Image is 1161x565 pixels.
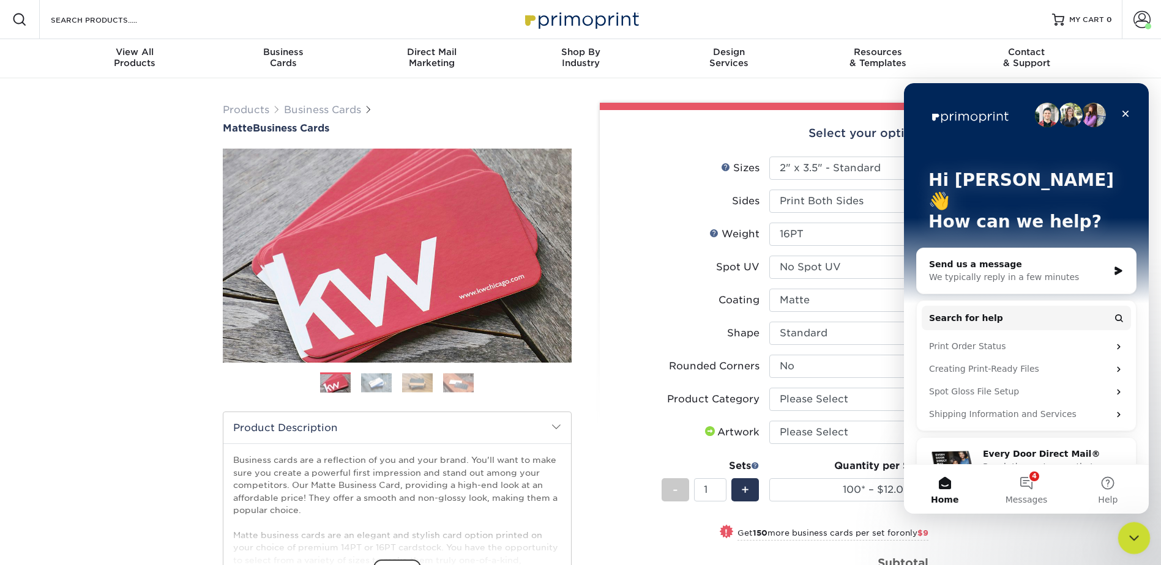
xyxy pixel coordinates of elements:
[357,46,506,57] span: Direct Mail
[3,528,104,561] iframe: Google Customer Reviews
[361,373,392,392] img: Business Cards 02
[709,227,760,242] div: Weight
[1118,522,1151,555] iframe: Intercom live chat
[443,373,474,392] img: Business Cards 04
[753,528,767,537] strong: 150
[61,46,209,57] span: View All
[1069,15,1104,25] span: MY CART
[952,39,1101,78] a: Contact& Support
[506,46,655,68] div: Industry
[721,161,760,175] div: Sizes
[61,46,209,68] div: Products
[655,39,804,78] a: DesignServices
[223,122,253,134] span: Matte
[917,528,928,537] span: $9
[804,46,952,57] span: Resources
[732,194,760,209] div: Sides
[655,46,804,57] span: Design
[223,104,269,116] a: Products
[741,481,749,499] span: +
[952,46,1101,57] span: Contact
[725,526,728,539] span: !
[900,528,928,537] span: only
[804,39,952,78] a: Resources& Templates
[506,39,655,78] a: Shop ByIndustry
[320,368,351,399] img: Business Cards 01
[357,46,506,68] div: Marketing
[727,326,760,341] div: Shape
[610,110,929,157] div: Select your options:
[357,39,506,78] a: Direct MailMarketing
[1107,15,1112,24] span: 0
[209,46,357,57] span: Business
[223,81,572,430] img: Matte 01
[669,359,760,374] div: Rounded Corners
[209,39,357,78] a: BusinessCards
[804,46,952,68] div: & Templates
[769,459,928,473] div: Quantity per Set
[61,39,209,78] a: View AllProducts
[673,481,678,499] span: -
[716,260,760,275] div: Spot UV
[506,46,655,57] span: Shop By
[50,12,169,27] input: SEARCH PRODUCTS.....
[952,46,1101,68] div: & Support
[223,412,571,443] h2: Product Description
[719,293,760,308] div: Coating
[703,425,760,440] div: Artwork
[737,528,928,541] small: Get more business cards per set for
[520,6,642,32] img: Primoprint
[223,122,572,134] a: MatteBusiness Cards
[904,83,1149,514] iframe: Intercom live chat
[667,392,760,407] div: Product Category
[655,46,804,68] div: Services
[284,104,361,116] a: Business Cards
[223,122,572,134] h1: Business Cards
[209,46,357,68] div: Cards
[662,459,760,473] div: Sets
[402,373,433,392] img: Business Cards 03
